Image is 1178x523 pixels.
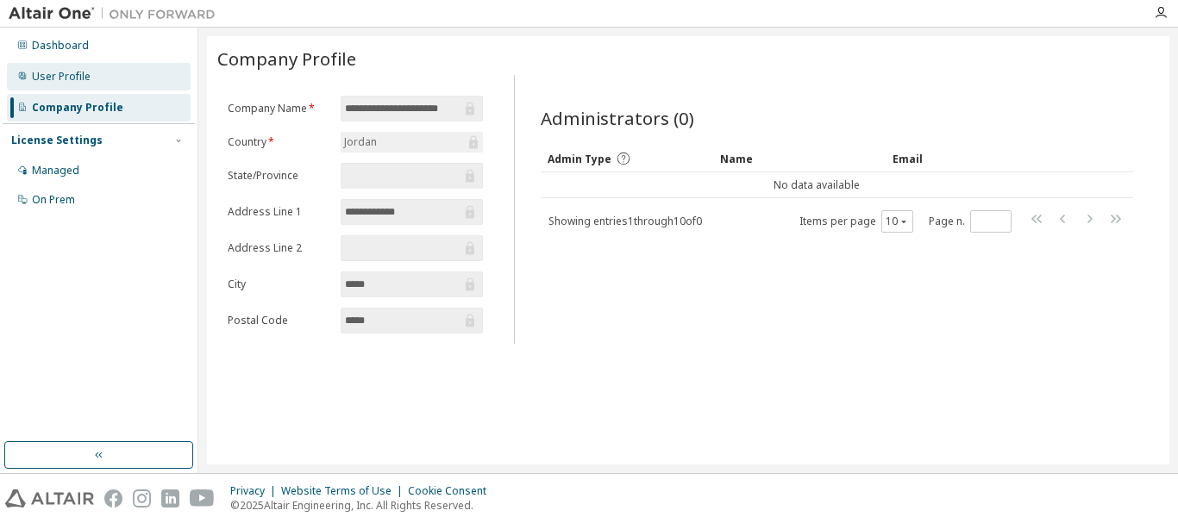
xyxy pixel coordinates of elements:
label: Address Line 1 [228,205,330,219]
div: Website Terms of Use [281,484,408,498]
div: Dashboard [32,39,89,53]
label: Address Line 2 [228,241,330,255]
div: Name [720,145,879,172]
span: Items per page [799,210,913,233]
div: User Profile [32,70,91,84]
div: Jordan [341,132,484,153]
span: Showing entries 1 through 10 of 0 [548,214,702,228]
span: Administrators (0) [541,106,694,130]
img: altair_logo.svg [5,489,94,507]
img: linkedin.svg [161,489,179,507]
div: License Settings [11,134,103,147]
label: City [228,277,330,291]
label: Country [228,135,330,149]
p: © 2025 Altair Engineering, Inc. All Rights Reserved. [230,498,497,513]
img: instagram.svg [133,489,151,507]
span: Company Profile [217,47,356,71]
img: Altair One [9,5,224,22]
span: Admin Type [548,152,611,166]
label: Company Name [228,102,330,115]
td: No data available [541,172,1092,198]
img: youtube.svg [190,489,215,507]
div: Email [893,145,1085,172]
button: 10 [886,215,909,228]
div: Managed [32,164,79,177]
img: facebook.svg [104,489,122,507]
div: On Prem [32,193,75,207]
span: Page n. [929,210,1012,233]
label: State/Province [228,169,330,183]
div: Company Profile [32,101,123,115]
div: Cookie Consent [408,484,497,498]
div: Jordan [341,133,379,152]
label: Postal Code [228,314,330,327]
div: Privacy [230,484,281,498]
